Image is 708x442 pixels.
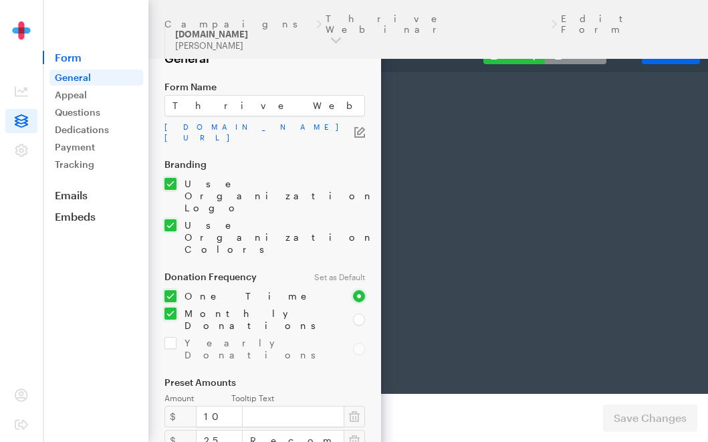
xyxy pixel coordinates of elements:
[164,393,231,403] label: Amount
[164,159,365,170] label: Branding
[164,82,365,92] label: Form Name
[49,104,143,120] a: Questions
[43,210,148,223] a: Embeds
[231,393,365,403] label: Tooltip Text
[176,178,365,214] label: Use Organization Logo
[164,122,354,143] a: [DOMAIN_NAME][URL]
[326,13,548,35] a: Thrive Webinar
[164,19,312,29] a: Campaigns
[49,122,143,138] a: Dedications
[49,139,143,155] a: Payment
[164,406,197,427] div: $
[164,271,298,282] label: Donation Frequency
[175,40,320,51] div: [PERSON_NAME]
[306,271,373,282] div: Set as Default
[49,156,143,173] a: Tracking
[43,189,148,202] a: Emails
[43,51,148,64] span: Form
[49,70,143,86] a: General
[175,29,320,40] div: [DOMAIN_NAME]
[176,219,365,255] label: Use Organization Colors
[49,87,143,103] a: Appeal
[164,377,365,388] label: Preset Amounts
[164,21,352,59] button: [DOMAIN_NAME] [PERSON_NAME]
